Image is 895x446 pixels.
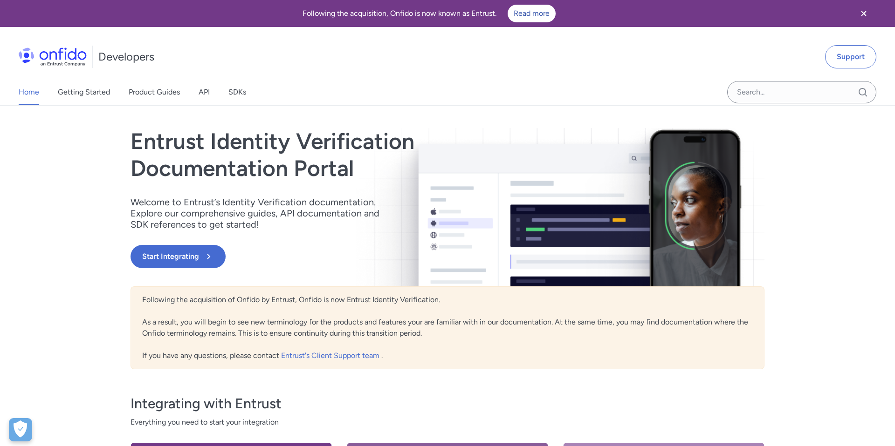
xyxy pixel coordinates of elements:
a: Home [19,79,39,105]
span: Everything you need to start your integration [131,417,764,428]
h1: Entrust Identity Verification Documentation Portal [131,128,574,182]
a: API [199,79,210,105]
h1: Developers [98,49,154,64]
a: Read more [508,5,556,22]
button: Start Integrating [131,245,226,268]
div: Cookie Preferences [9,418,32,441]
div: Following the acquisition, Onfido is now known as Entrust. [11,5,847,22]
img: Onfido Logo [19,47,87,66]
input: Onfido search input field [727,81,876,103]
button: Close banner [847,2,881,25]
a: Getting Started [58,79,110,105]
a: Entrust's Client Support team [281,351,381,360]
a: Start Integrating [131,245,574,268]
a: Support [825,45,876,68]
svg: Close banner [858,8,869,19]
button: Open Preferences [9,418,32,441]
h3: Integrating with Entrust [131,394,764,413]
a: SDKs [228,79,246,105]
p: Welcome to Entrust’s Identity Verification documentation. Explore our comprehensive guides, API d... [131,196,392,230]
a: Product Guides [129,79,180,105]
div: Following the acquisition of Onfido by Entrust, Onfido is now Entrust Identity Verification. As a... [131,286,764,369]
